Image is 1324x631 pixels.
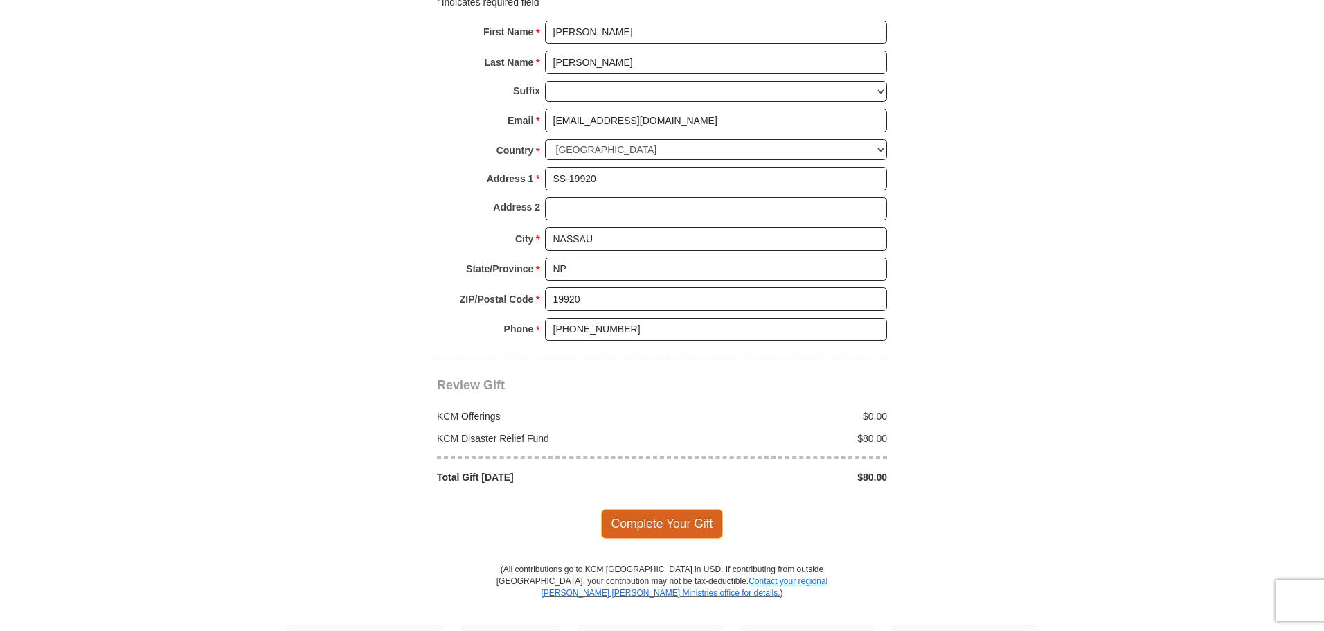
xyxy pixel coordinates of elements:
[437,378,505,392] span: Review Gift
[483,22,533,42] strong: First Name
[662,409,895,423] div: $0.00
[430,470,663,484] div: Total Gift [DATE]
[662,470,895,484] div: $80.00
[493,197,540,217] strong: Address 2
[504,319,534,339] strong: Phone
[460,290,534,309] strong: ZIP/Postal Code
[508,111,533,130] strong: Email
[487,169,534,188] strong: Address 1
[430,432,663,445] div: KCM Disaster Relief Fund
[466,259,533,278] strong: State/Province
[496,564,828,624] p: (All contributions go to KCM [GEOGRAPHIC_DATA] in USD. If contributing from outside [GEOGRAPHIC_D...
[496,141,534,160] strong: Country
[515,229,533,249] strong: City
[541,576,827,598] a: Contact your regional [PERSON_NAME] [PERSON_NAME] Ministries office for details.
[601,509,724,538] span: Complete Your Gift
[430,409,663,423] div: KCM Offerings
[513,81,540,100] strong: Suffix
[485,53,534,72] strong: Last Name
[662,432,895,445] div: $80.00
